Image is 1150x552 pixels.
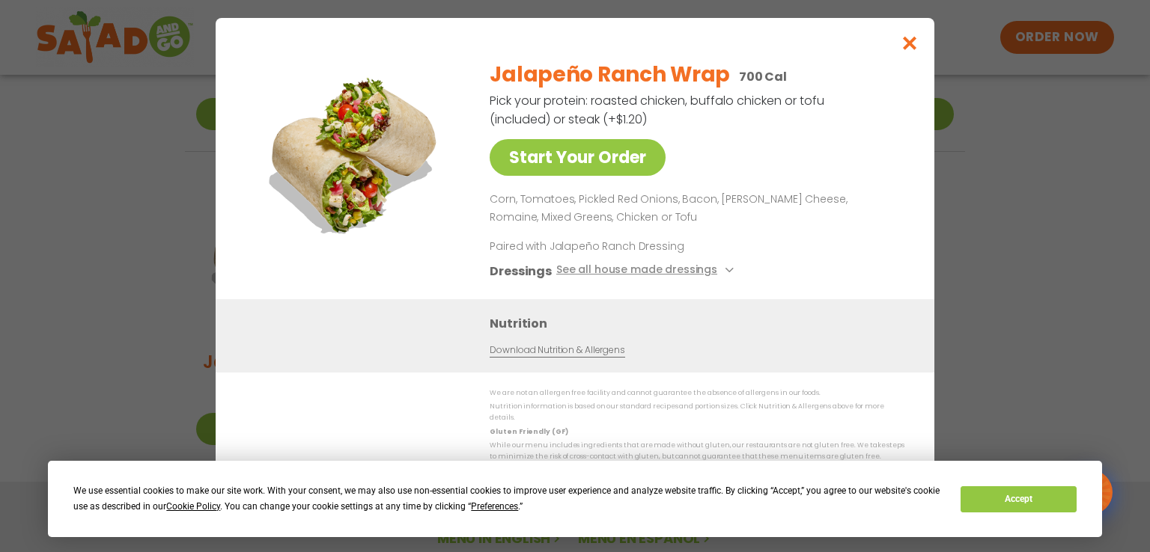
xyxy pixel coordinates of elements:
[490,440,904,463] p: While our menu includes ingredients that are made without gluten, our restaurants are not gluten ...
[490,262,552,280] h3: Dressings
[556,262,738,280] button: See all house made dressings
[490,191,898,227] p: Corn, Tomatoes, Pickled Red Onions, Bacon, [PERSON_NAME] Cheese, Romaine, Mixed Greens, Chicken o...
[490,91,827,129] p: Pick your protein: roasted chicken, buffalo chicken or tofu (included) or steak (+$1.20)
[490,343,624,358] a: Download Nutrition & Allergens
[249,48,459,257] img: Featured product photo for Jalapeño Ranch Wrap
[490,314,912,333] h3: Nutrition
[490,139,666,176] a: Start Your Order
[48,461,1102,537] div: Cookie Consent Prompt
[739,67,787,86] p: 700 Cal
[471,501,518,512] span: Preferences
[490,239,767,254] p: Paired with Jalapeño Ranch Dressing
[166,501,220,512] span: Cookie Policy
[490,59,730,91] h2: Jalapeño Ranch Wrap
[886,18,934,68] button: Close modal
[490,387,904,399] p: We are not an allergen free facility and cannot guarantee the absence of allergens in our foods.
[73,483,943,515] div: We use essential cookies to make our site work. With your consent, we may also use non-essential ...
[961,486,1076,512] button: Accept
[490,401,904,424] p: Nutrition information is based on our standard recipes and portion sizes. Click Nutrition & Aller...
[490,427,568,436] strong: Gluten Friendly (GF)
